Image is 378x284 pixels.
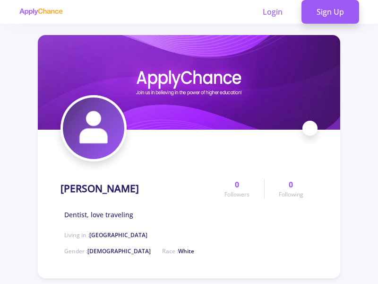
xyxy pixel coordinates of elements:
span: Living in : [64,231,147,239]
img: Atefa Hosseiniavatar [63,98,124,159]
span: Race : [162,247,194,255]
img: Atefa Hosseinicover image [38,35,340,130]
span: Followers [224,190,249,199]
span: Dentist, love traveling [64,210,133,220]
span: 0 [235,179,239,190]
span: 0 [289,179,293,190]
span: [DEMOGRAPHIC_DATA] [87,247,151,255]
span: [GEOGRAPHIC_DATA] [89,231,147,239]
a: 0Followers [210,179,264,199]
a: 0Following [264,179,318,199]
h1: [PERSON_NAME] [60,183,139,195]
span: Following [279,190,303,199]
span: White [178,247,194,255]
span: Gender : [64,247,151,255]
img: applychance logo text only [19,8,63,16]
